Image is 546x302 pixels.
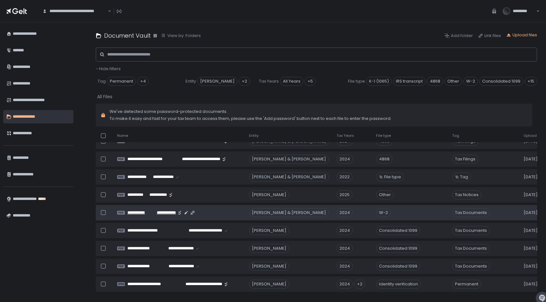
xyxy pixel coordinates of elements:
span: To make it easy and fast for your tax team to access them, please use the 'Add password' button n... [110,116,391,122]
span: Tax Documents [452,208,490,217]
div: 2024 [337,155,353,164]
span: Tax Documents [452,262,490,271]
span: Tax Documents [452,244,490,253]
span: [DATE] [524,156,538,162]
span: Tag [460,174,468,180]
span: Tax Documents [452,226,490,235]
button: Link files [478,33,501,39]
span: IRS transcript [393,77,426,86]
div: [PERSON_NAME] [249,280,289,289]
div: [PERSON_NAME] [249,262,289,271]
div: +5 [305,77,316,86]
button: Upload files [506,32,537,38]
div: [PERSON_NAME] & [PERSON_NAME] [249,173,329,181]
button: All Files [97,93,114,100]
button: Add folder [444,33,473,39]
span: We've detected some password-protected documents. [110,109,391,114]
div: 2024 [337,262,353,271]
span: Tax Years [259,78,279,84]
div: 4868 [376,155,392,164]
div: Other [376,190,394,199]
div: [PERSON_NAME] [249,244,289,253]
span: Consolidated 1099 [479,77,523,86]
span: Tag [98,78,106,84]
span: Permanent [107,77,136,86]
div: 2025 [337,190,353,199]
span: W-2 [463,77,478,86]
span: [DATE] [524,246,538,251]
button: View by: Folders [161,33,201,39]
div: W-2 [376,208,391,217]
span: Tax Filings [452,155,478,164]
span: 4868 [427,77,443,86]
span: [PERSON_NAME] [197,77,238,86]
div: +15 [525,77,537,86]
div: All Files [97,93,112,100]
span: All Years [280,77,303,86]
span: Tag [452,133,459,138]
span: [DATE] [524,263,538,269]
div: 2024 [337,244,353,253]
div: 2024 [337,208,353,217]
div: Consolidated 1099 [376,226,420,235]
h1: Document Vault [104,31,151,40]
span: Name [117,133,128,138]
span: K-1 (1065) [366,77,392,86]
span: Entity [249,133,259,138]
div: +2 [239,77,250,86]
span: File type [348,78,365,84]
span: [DATE] [524,228,538,233]
div: [PERSON_NAME] & [PERSON_NAME] [249,208,329,217]
span: Entity [186,78,196,84]
span: File type [384,174,401,180]
span: [DATE] [524,210,538,216]
span: [DATE] [524,192,538,198]
div: 2022 [337,173,353,181]
div: [PERSON_NAME] [249,226,289,235]
span: Uploaded [524,133,542,138]
div: Consolidated 1099 [376,262,420,271]
div: 2024 [337,226,353,235]
span: Other [444,77,462,86]
span: Permanent [452,280,481,289]
span: [DATE] [524,281,538,287]
div: +2 [354,280,365,289]
span: [DATE] [524,174,538,180]
div: [PERSON_NAME] & [PERSON_NAME] [249,155,329,164]
div: 2024 [337,280,353,289]
span: Tax Notices [452,190,482,199]
span: Tax Years [337,133,354,138]
div: Search for option [38,4,111,18]
span: File type [376,133,391,138]
div: Identity verification [376,280,421,289]
div: +4 [137,77,149,86]
div: [PERSON_NAME] [249,190,289,199]
div: Consolidated 1099 [376,244,420,253]
button: - Hide filters [96,66,121,72]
